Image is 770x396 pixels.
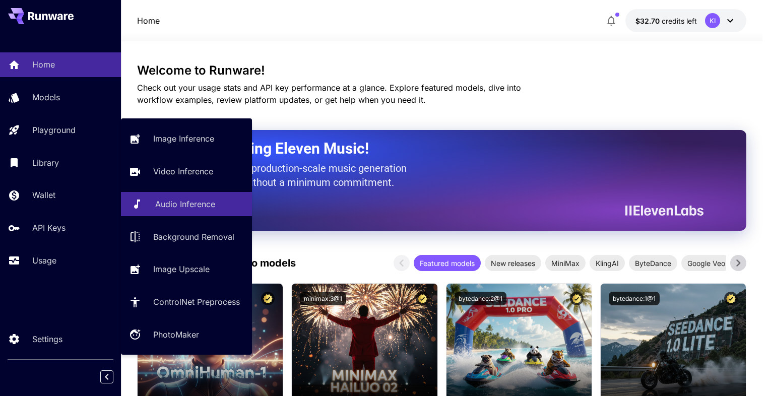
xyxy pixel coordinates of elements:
a: Background Removal [121,224,252,249]
a: ControlNet Preprocess [121,290,252,314]
button: Certified Model – Vetted for best performance and includes a commercial license. [261,292,275,305]
p: The only way to get production-scale music generation from Eleven Labs without a minimum commitment. [162,161,414,189]
button: Certified Model – Vetted for best performance and includes a commercial license. [724,292,738,305]
button: minimax:3@1 [300,292,346,305]
p: Background Removal [153,231,234,243]
span: credits left [662,17,697,25]
div: KI [705,13,720,28]
button: Certified Model – Vetted for best performance and includes a commercial license. [570,292,584,305]
h2: Now Supporting Eleven Music! [162,139,696,158]
div: $32.69609 [635,16,697,26]
p: Audio Inference [155,198,215,210]
p: Image Upscale [153,263,210,275]
p: Wallet [32,189,55,201]
a: Audio Inference [121,192,252,217]
p: Home [32,58,55,71]
button: Collapse sidebar [100,370,113,383]
span: ByteDance [629,258,677,269]
p: Video Inference [153,165,213,177]
a: Image Upscale [121,257,252,282]
p: Playground [32,124,76,136]
p: Usage [32,254,56,267]
a: PhotoMaker [121,322,252,347]
p: PhotoMaker [153,328,199,341]
span: $32.70 [635,17,662,25]
p: Image Inference [153,133,214,145]
span: Check out your usage stats and API key performance at a glance. Explore featured models, dive int... [137,83,521,105]
p: Settings [32,333,62,345]
span: New releases [485,258,541,269]
span: MiniMax [545,258,586,269]
p: Home [137,15,160,27]
span: Featured models [414,258,481,269]
p: Models [32,91,60,103]
button: Certified Model – Vetted for best performance and includes a commercial license. [416,292,429,305]
p: ControlNet Preprocess [153,296,240,308]
a: Video Inference [121,159,252,184]
div: Collapse sidebar [108,368,121,386]
button: bytedance:2@1 [455,292,506,305]
span: Google Veo [681,258,731,269]
nav: breadcrumb [137,15,160,27]
button: bytedance:1@1 [609,292,660,305]
button: $32.69609 [625,9,746,32]
p: API Keys [32,222,66,234]
span: KlingAI [590,258,625,269]
a: Image Inference [121,126,252,151]
p: Library [32,157,59,169]
h3: Welcome to Runware! [137,63,746,78]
